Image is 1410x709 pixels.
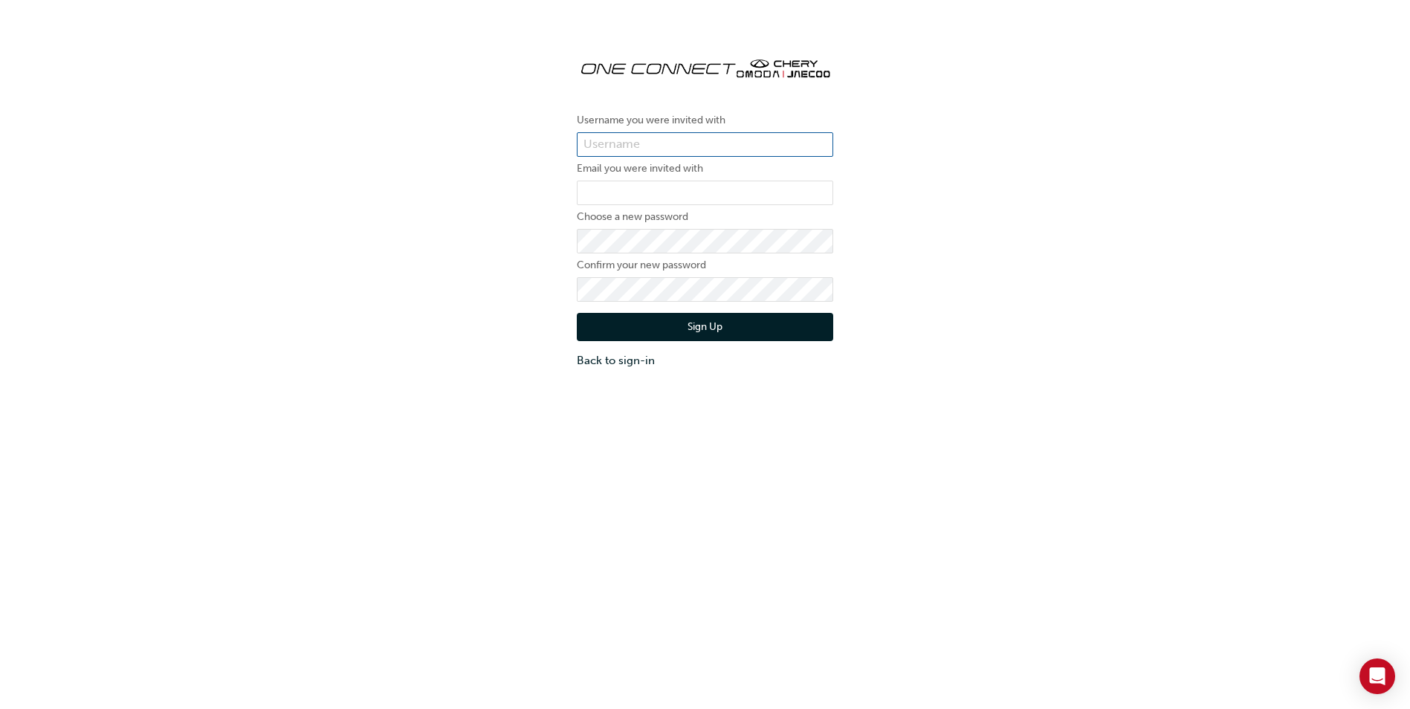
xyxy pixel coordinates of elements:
img: oneconnect [577,45,833,89]
label: Confirm your new password [577,256,833,274]
a: Back to sign-in [577,352,833,369]
div: Open Intercom Messenger [1359,658,1395,694]
label: Email you were invited with [577,160,833,178]
label: Choose a new password [577,208,833,226]
label: Username you were invited with [577,111,833,129]
input: Username [577,132,833,158]
button: Sign Up [577,313,833,341]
